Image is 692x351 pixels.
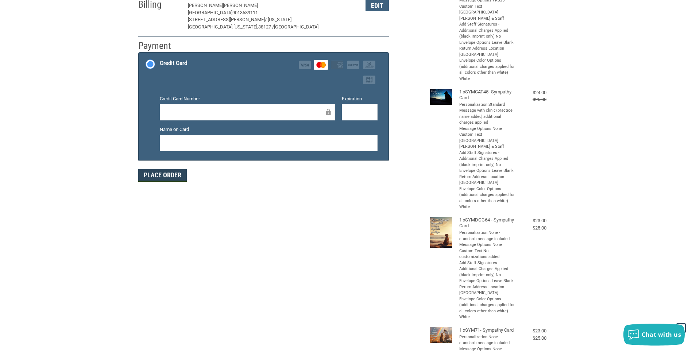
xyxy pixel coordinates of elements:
[459,58,516,82] li: Envelope Color Options (additional charges applied for all colors other than white) White
[138,40,181,52] h2: Payment
[160,57,187,69] div: Credit Card
[459,40,516,46] li: Envelope Options Leave Blank
[265,17,291,22] span: / [US_STATE]
[233,24,258,30] span: [US_STATE],
[342,95,378,103] label: Expiration
[232,10,258,15] span: 9013589111
[517,96,546,103] div: $26.00
[160,126,378,133] label: Name on Card
[517,335,546,342] div: $25.00
[459,89,516,101] h4: 1 x SYMCAT45- Sympathy Card
[459,22,516,40] li: Add Staff Signatures - Additional Charges Applied (black imprint only) No
[274,24,318,30] span: [GEOGRAPHIC_DATA]
[188,17,265,22] span: [STREET_ADDRESS][PERSON_NAME]
[459,4,516,22] li: Custom Text [GEOGRAPHIC_DATA] [PERSON_NAME] & Staff
[459,102,516,126] li: Personalization Standard Message with clinic/practice name added, additional charges applied
[459,242,516,248] li: Message Options None
[642,331,681,339] span: Chat with us
[188,3,223,8] span: [PERSON_NAME]
[459,327,516,333] h4: 1 x SYM71- Sympathy Card
[459,174,516,186] li: Return Address Location [GEOGRAPHIC_DATA]
[459,186,516,210] li: Envelope Color Options (additional charges applied for all colors other than white) White
[459,132,516,150] li: Custom Text [GEOGRAPHIC_DATA] [PERSON_NAME] & Staff
[623,324,685,346] button: Chat with us
[459,260,516,278] li: Add Staff Signatures - Additional Charges Applied (black imprint only) No
[459,284,516,296] li: Return Address Location [GEOGRAPHIC_DATA]
[517,217,546,224] div: $23.00
[223,3,258,8] span: [PERSON_NAME]
[138,169,187,182] button: Place Order
[459,126,516,132] li: Message Options None
[459,168,516,174] li: Envelope Options Leave Blank
[517,224,546,232] div: $25.00
[258,24,274,30] span: 38127 /
[459,296,516,320] li: Envelope Color Options (additional charges applied for all colors other than white) White
[188,10,232,15] span: [GEOGRAPHIC_DATA]
[459,150,516,168] li: Add Staff Signatures - Additional Charges Applied (black imprint only) No
[517,89,546,96] div: $24.00
[459,217,516,229] h4: 1 x SYMDOG64 - Sympathy Card
[459,248,516,260] li: Custom Text No customizations added
[459,46,516,58] li: Return Address Location [GEOGRAPHIC_DATA]
[459,278,516,284] li: Envelope Options Leave Blank
[517,327,546,335] div: $23.00
[160,95,335,103] label: Credit Card Number
[459,230,516,242] li: Personalization None - standard message included
[459,334,516,346] li: Personalization None - standard message included
[188,24,233,30] span: [GEOGRAPHIC_DATA],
